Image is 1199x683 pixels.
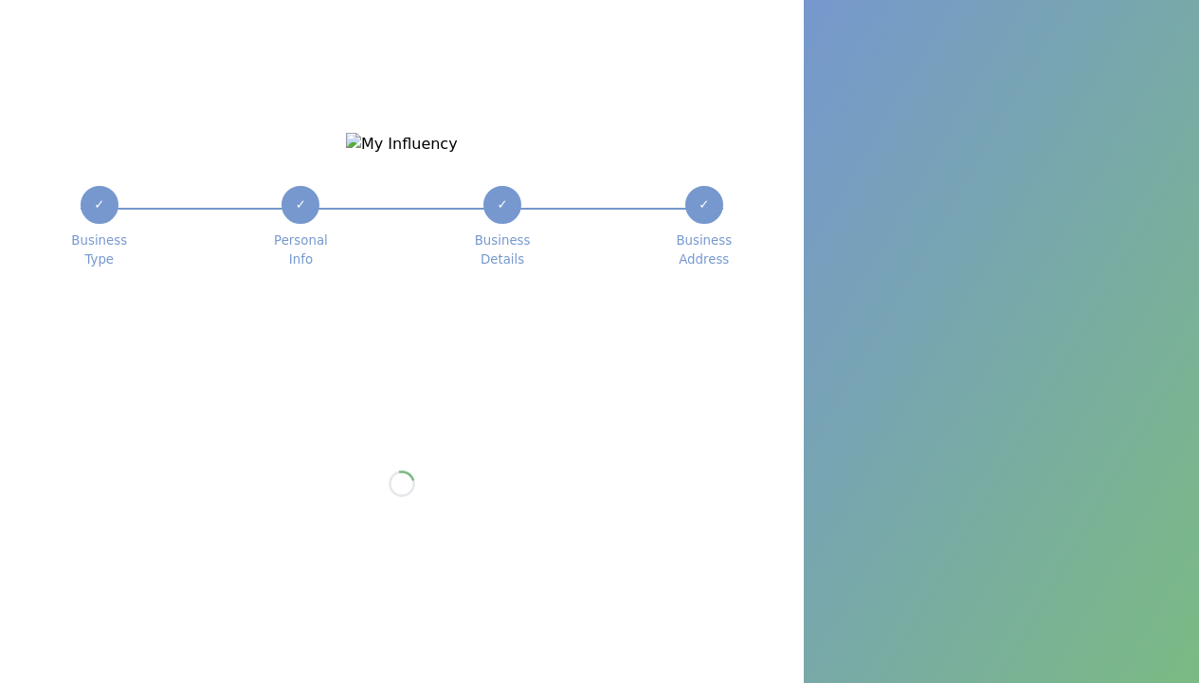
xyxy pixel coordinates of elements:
[346,133,458,156] img: My Influency
[483,186,521,224] div: ✓
[81,186,118,224] div: ✓
[282,186,319,224] div: ✓
[685,186,723,224] div: ✓
[71,231,127,269] span: Business Type
[274,231,328,269] span: Personal Info
[676,231,732,269] span: Business Address
[475,231,531,269] span: Business Details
